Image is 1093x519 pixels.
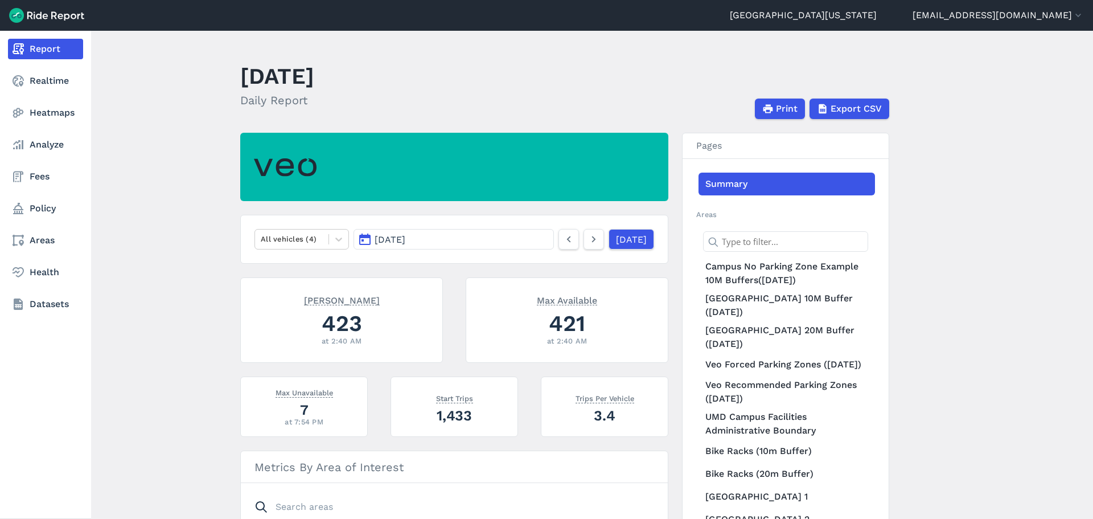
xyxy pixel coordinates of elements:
[241,451,668,483] h3: Metrics By Area of Interest
[254,308,429,339] div: 423
[240,92,314,109] h2: Daily Report
[913,9,1084,22] button: [EMAIL_ADDRESS][DOMAIN_NAME]
[9,8,84,23] img: Ride Report
[8,71,83,91] a: Realtime
[248,497,647,517] input: Search areas
[240,60,314,92] h1: [DATE]
[405,406,504,426] div: 1,433
[304,294,380,305] span: [PERSON_NAME]
[555,406,654,426] div: 3.4
[8,198,83,219] a: Policy
[698,463,875,485] a: Bike Racks (20m Buffer)
[8,39,83,59] a: Report
[810,99,889,119] button: Export CSV
[8,166,83,187] a: Fees
[698,408,875,440] a: UMD Campus Facilities Administrative Boundary
[730,9,877,22] a: [GEOGRAPHIC_DATA][US_STATE]
[8,262,83,283] a: Health
[831,102,882,116] span: Export CSV
[375,234,405,245] span: [DATE]
[698,376,875,408] a: Veo Recommended Parking Zones ([DATE])
[698,321,875,353] a: [GEOGRAPHIC_DATA] 20M Buffer ([DATE])
[776,102,798,116] span: Print
[354,229,554,250] button: [DATE]
[698,353,875,376] a: Veo Forced Parking Zones ([DATE])
[698,258,875,289] a: Campus No Parking Zone Example 10M Buffers([DATE])
[698,289,875,321] a: [GEOGRAPHIC_DATA] 10M Buffer ([DATE])
[254,416,354,427] div: at 7:54 PM
[698,173,875,195] a: Summary
[436,392,473,403] span: Start Trips
[254,152,317,183] img: Veo
[480,336,654,346] div: at 2:40 AM
[696,209,875,220] h2: Areas
[576,392,634,403] span: Trips Per Vehicle
[537,294,597,305] span: Max Available
[480,308,654,339] div: 421
[276,386,333,398] span: Max Unavailable
[698,440,875,463] a: Bike Racks (10m Buffer)
[703,231,868,252] input: Type to filter...
[254,336,429,346] div: at 2:40 AM
[698,485,875,508] a: [GEOGRAPHIC_DATA] 1
[254,400,354,420] div: 7
[755,99,805,119] button: Print
[683,133,889,159] h3: Pages
[8,230,83,251] a: Areas
[8,294,83,314] a: Datasets
[8,134,83,155] a: Analyze
[8,103,83,123] a: Heatmaps
[609,229,654,250] a: [DATE]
